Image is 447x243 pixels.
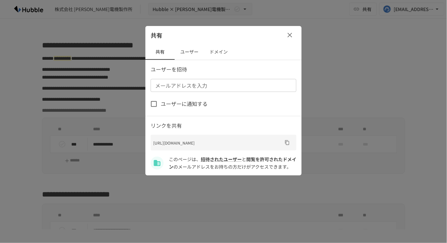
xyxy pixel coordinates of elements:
[145,26,302,44] div: 共有
[201,156,242,162] a: 招待されたユーザー
[151,122,296,130] p: リンクを共有
[175,44,204,60] button: ユーザー
[282,137,292,148] button: URLをコピー
[204,44,233,60] button: ドメイン
[145,44,175,60] button: 共有
[169,156,296,170] p: このページは、 と のメールアドレスをお持ちの方だけがアクセスできます。
[169,156,296,170] span: togami-elec.co.jp
[153,140,282,146] p: [URL][DOMAIN_NAME]
[151,65,296,74] p: ユーザーを招待
[161,100,208,108] span: ユーザーに通知する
